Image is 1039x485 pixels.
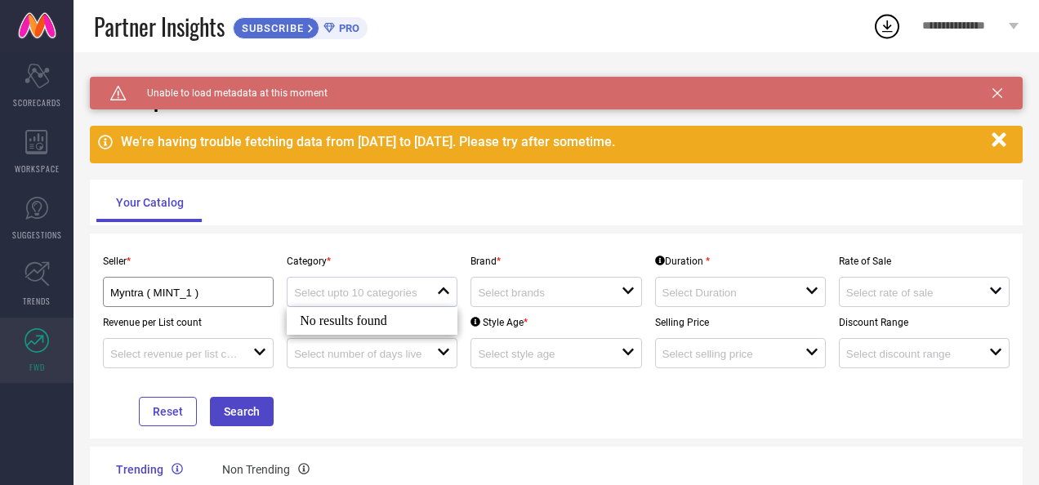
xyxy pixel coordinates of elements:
[110,287,251,299] input: Select seller
[846,287,975,299] input: Select rate of sale
[839,256,1010,267] p: Rate of Sale
[294,348,423,360] input: Select number of days live
[655,317,826,328] p: Selling Price
[470,317,528,328] div: Style Age
[478,287,607,299] input: Select brands
[15,162,60,175] span: WORKSPACE
[846,348,975,360] input: Select discount range
[103,317,274,328] p: Revenue per List count
[233,13,368,39] a: SUBSCRIBEPRO
[662,287,792,299] input: Select Duration
[872,11,902,41] div: Open download list
[103,256,274,267] p: Seller
[234,22,308,34] span: SUBSCRIBE
[839,317,1010,328] p: Discount Range
[110,348,239,360] input: Select revenue per list count
[662,348,792,360] input: Select selling price
[12,229,62,241] span: SUGGESTIONS
[94,10,225,43] span: Partner Insights
[210,397,274,426] button: Search
[110,284,266,300] div: Myntra ( MINT_1 )
[139,397,197,426] button: Reset
[121,134,983,149] div: We're having trouble fetching data from [DATE] to [DATE]. Please try after sometime.
[294,287,423,299] input: Select upto 10 categories
[335,22,359,34] span: PRO
[29,361,45,373] span: FWD
[478,348,607,360] input: Select style age
[287,307,457,335] div: No results found
[127,87,328,99] span: Unable to load metadata at this moment
[96,183,203,222] div: Your Catalog
[13,96,61,109] span: SCORECARDS
[470,256,641,267] p: Brand
[23,295,51,307] span: TRENDS
[655,256,710,267] div: Duration
[287,256,457,267] p: Category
